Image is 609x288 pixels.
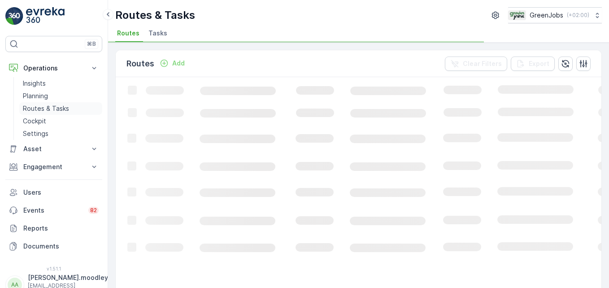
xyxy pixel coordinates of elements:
[23,206,83,215] p: Events
[23,162,84,171] p: Engagement
[19,102,102,115] a: Routes & Tasks
[23,188,99,197] p: Users
[5,7,23,25] img: logo
[445,57,507,71] button: Clear Filters
[23,79,46,88] p: Insights
[148,29,167,38] span: Tasks
[529,59,549,68] p: Export
[87,40,96,48] p: ⌘B
[5,266,102,271] span: v 1.51.1
[5,237,102,255] a: Documents
[28,273,108,282] p: [PERSON_NAME].moodley
[19,127,102,140] a: Settings
[23,144,84,153] p: Asset
[115,8,195,22] p: Routes & Tasks
[567,12,589,19] p: ( +02:00 )
[172,59,185,68] p: Add
[23,104,69,113] p: Routes & Tasks
[126,57,154,70] p: Routes
[5,158,102,176] button: Engagement
[23,117,46,126] p: Cockpit
[508,10,526,20] img: Green_Jobs_Logo.png
[508,7,602,23] button: GreenJobs(+02:00)
[23,64,84,73] p: Operations
[23,224,99,233] p: Reports
[19,115,102,127] a: Cockpit
[156,58,188,69] button: Add
[19,90,102,102] a: Planning
[5,219,102,237] a: Reports
[530,11,563,20] p: GreenJobs
[23,242,99,251] p: Documents
[5,183,102,201] a: Users
[23,92,48,100] p: Planning
[5,59,102,77] button: Operations
[511,57,555,71] button: Export
[5,140,102,158] button: Asset
[23,129,48,138] p: Settings
[117,29,139,38] span: Routes
[90,207,97,214] p: 82
[5,201,102,219] a: Events82
[19,77,102,90] a: Insights
[463,59,502,68] p: Clear Filters
[26,7,65,25] img: logo_light-DOdMpM7g.png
